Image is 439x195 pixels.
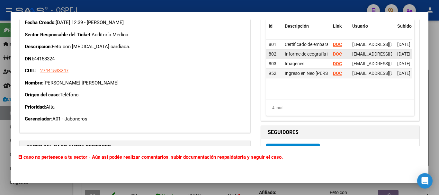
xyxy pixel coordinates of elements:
[330,19,350,33] datatable-header-cell: Link
[333,23,342,29] span: Link
[40,68,68,74] span: 27441533247
[269,70,280,77] div: 952
[25,79,245,87] p: [PERSON_NAME] [PERSON_NAME]
[397,61,410,66] span: [DATE]
[25,92,60,98] strong: Origen del caso:
[25,44,52,49] strong: Descripción:
[285,42,334,47] span: Certificado de embarazo
[333,71,342,76] a: DOC
[266,100,414,116] div: 4 total
[285,61,304,66] span: Imágenes
[285,23,309,29] span: Descripción
[25,104,46,110] strong: Prioridad:
[25,31,245,39] p: Auditoría Médica
[269,23,273,29] span: Id
[46,104,55,110] span: Alta
[25,43,245,50] p: Feto con [MEDICAL_DATA] cardíaca.
[333,51,342,57] a: DOC
[266,144,320,155] button: Agregar Usuario
[352,23,368,29] span: Usuario
[397,23,412,29] span: Subido
[25,68,36,74] strong: CUIL:
[25,91,245,99] p: Teléfono
[25,20,56,25] strong: Fecha Creado:
[25,19,245,26] p: [DATE] 12:39 - [PERSON_NAME]
[417,173,433,189] div: Open Intercom Messenger
[282,19,330,33] datatable-header-cell: Descripción
[26,143,244,151] h1: PASES DEL CASO ENTRE SECTORES
[25,116,52,122] strong: Gerenciador:
[269,41,280,48] div: 801
[285,51,336,57] span: Informe de ecografía fetal
[350,19,395,33] datatable-header-cell: Usuario
[397,51,410,57] span: [DATE]
[269,50,280,58] div: 802
[269,60,280,67] div: 803
[333,61,342,66] a: DOC
[25,56,34,62] strong: DNI:
[25,32,92,38] strong: Sector Responsable del Ticket:
[333,42,342,47] a: DOC
[18,154,283,160] b: El caso no pertenece a tu sector - Aún así podés realizar comentarios, subir documentación respal...
[285,71,350,76] span: Ingreso en Neo [PERSON_NAME]
[395,19,427,33] datatable-header-cell: Subido
[266,19,282,33] datatable-header-cell: Id
[25,80,43,86] strong: Nombre:
[268,129,413,136] h1: SEGUIDORES
[25,115,245,123] p: A01 - Jaboneros
[397,71,410,76] span: [DATE]
[397,42,410,47] span: [DATE]
[25,55,245,63] p: 44153324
